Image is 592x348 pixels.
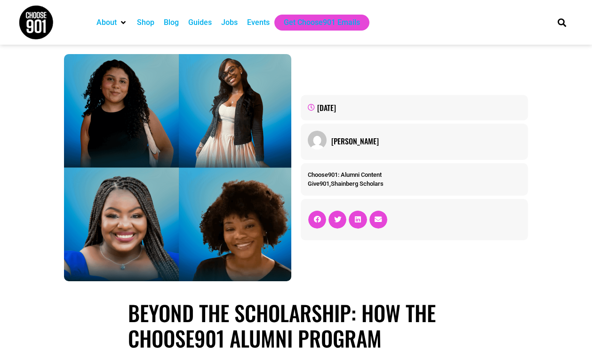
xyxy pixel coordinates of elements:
a: Shainberg Scholars [331,180,384,187]
img: Picture of Amber Dean [308,131,327,150]
a: Get Choose901 Emails [284,17,360,28]
div: Share on facebook [308,211,326,229]
a: Blog [164,17,179,28]
div: Search [554,15,570,30]
div: Share on email [369,211,387,229]
a: Give901 [308,180,329,187]
a: Guides [188,17,212,28]
a: Choose901: Alumni Content [308,171,382,178]
div: Share on twitter [328,211,346,229]
div: Share on linkedin [349,211,367,229]
nav: Main nav [92,15,542,31]
span: , [308,180,384,187]
a: [PERSON_NAME] [331,135,521,147]
a: About [96,17,117,28]
a: Shop [137,17,154,28]
img: Shainberg Scholars Featured [64,54,291,281]
div: About [92,15,132,31]
time: [DATE] [317,102,336,113]
a: Events [247,17,270,28]
a: Jobs [221,17,238,28]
